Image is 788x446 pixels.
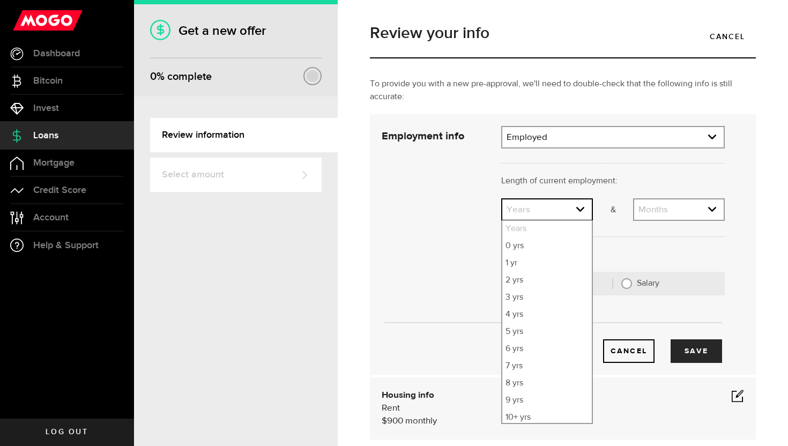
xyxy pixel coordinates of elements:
[9,4,41,36] button: Open LiveChat chat widget
[502,306,592,323] li: 4 yrs
[382,391,434,400] b: Housing info
[387,417,403,426] span: 900
[634,199,724,220] a: expand select
[33,241,99,250] span: Help & Support
[621,278,632,289] input: Salary
[501,248,725,261] p: How are you paid?
[405,417,437,426] span: monthly
[150,70,157,83] span: 0
[33,213,69,222] span: Account
[33,158,75,168] span: Mortgage
[33,103,59,113] span: Invest
[46,428,88,436] span: Log out
[603,339,655,363] button: Cancel
[370,25,756,41] h1: Review your info
[150,23,322,39] h1: Get a new offer
[502,358,592,375] li: 7 yrs
[502,237,592,255] li: 0 yrs
[502,199,592,220] a: expand select
[502,289,592,306] li: 3 yrs
[33,131,58,140] span: Loans
[502,409,592,426] li: 10+ yrs
[502,272,592,289] li: 2 yrs
[502,255,592,272] li: 1 yr
[502,340,592,358] li: 6 yrs
[382,131,464,142] strong: Employment info
[593,204,633,217] p: &
[502,220,592,237] li: Years
[33,185,86,195] span: Credit Score
[501,175,725,188] p: Length of current employment:
[502,375,592,392] li: 8 yrs
[382,417,387,426] span: $
[671,339,722,363] button: Save
[150,158,322,192] a: Select amount
[150,118,338,152] a: Review information
[150,67,212,86] div: % complete
[33,76,63,86] span: Bitcoin
[699,25,756,48] a: Cancel
[382,404,400,413] span: Rent
[502,392,592,409] li: 9 yrs
[637,278,717,289] label: Salary
[370,78,756,103] p: To provide you with a new pre-approval, we'll need to double-check that the following info is sti...
[502,127,724,147] a: expand select
[33,49,80,58] span: Dashboard
[502,323,592,340] li: 5 yrs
